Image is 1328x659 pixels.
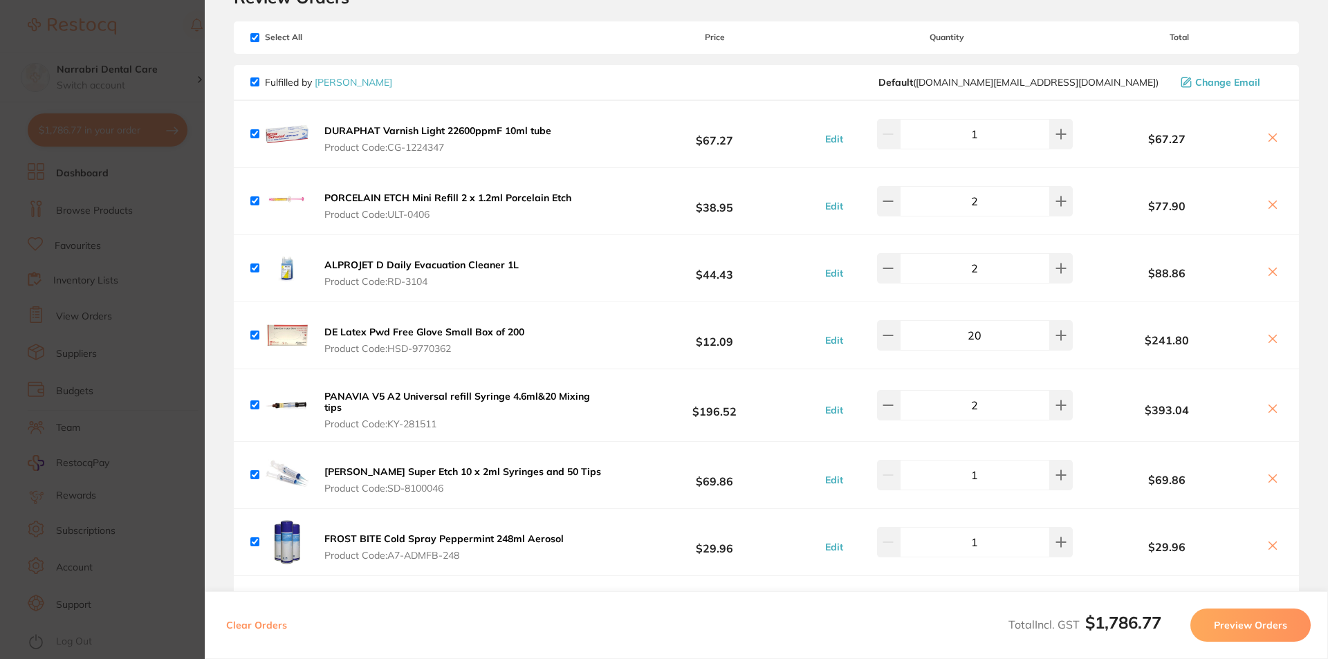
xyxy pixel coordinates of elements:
b: $67.27 [1076,133,1257,145]
span: Total [1076,33,1282,42]
button: Edit [821,404,847,416]
b: PORCELAIN ETCH Mini Refill 2 x 1.2ml Porcelain Etch [324,192,571,204]
b: $12.09 [611,322,818,348]
span: Total Incl. GST [1008,618,1161,631]
b: $44.43 [611,255,818,281]
img: MmE3Z25ieA [265,383,309,427]
button: [PERSON_NAME] Super Etch 10 x 2ml Syringes and 50 Tips Product Code:SD-8100046 [320,465,605,494]
button: Change Email [1177,76,1282,89]
img: Mm1sMHZxbA [265,246,309,290]
img: dmY1aDdrdQ [265,313,309,358]
button: Edit [821,541,847,553]
b: $29.96 [1076,541,1257,553]
button: DURAPHAT Varnish Light 22600ppmF 10ml tube Product Code:CG-1224347 [320,124,555,154]
b: $69.86 [611,463,818,488]
button: Edit [821,267,847,279]
b: PANAVIA V5 A2 Universal refill Syringe 4.6ml&20 Mixing tips [324,390,590,414]
b: DE Latex Pwd Free Glove Small Box of 200 [324,326,524,338]
span: Change Email [1195,77,1260,88]
span: Product Code: KY-281511 [324,418,607,429]
b: $69.86 [1076,474,1257,486]
b: $88.86 [1076,267,1257,279]
button: Edit [821,133,847,145]
span: Product Code: A7-ADMFB-248 [324,550,564,561]
img: emJjYXpjcA [265,179,309,223]
span: Product Code: RD-3104 [324,276,519,287]
span: Quantity [818,33,1076,42]
button: ALPROJET D Daily Evacuation Cleaner 1L Product Code:RD-3104 [320,259,523,288]
button: DE Latex Pwd Free Glove Small Box of 200 Product Code:HSD-9770362 [320,326,528,355]
button: Clear Orders [222,609,291,642]
img: c2V1YjJ2bg [265,112,309,156]
span: Product Code: HSD-9770362 [324,343,524,354]
b: FROST BITE Cold Spray Peppermint 248ml Aerosol [324,532,564,545]
b: Default [878,76,913,89]
b: $241.80 [1076,334,1257,346]
span: Select All [250,33,389,42]
button: Edit [821,200,847,212]
span: Product Code: SD-8100046 [324,483,601,494]
b: $38.95 [611,188,818,214]
button: PORCELAIN ETCH Mini Refill 2 x 1.2ml Porcelain Etch Product Code:ULT-0406 [320,192,575,221]
button: FROST BITE Cold Spray Peppermint 248ml Aerosol Product Code:A7-ADMFB-248 [320,532,568,561]
span: customer.care@henryschein.com.au [878,77,1159,88]
button: PANAVIA V5 A2 Universal refill Syringe 4.6ml&20 Mixing tips Product Code:KY-281511 [320,390,611,430]
b: $393.04 [1076,404,1257,416]
b: $1,786.77 [1085,612,1161,633]
button: Edit [821,474,847,486]
button: Edit [821,334,847,346]
b: $77.90 [1076,200,1257,212]
img: bmxmdmZuZg [265,453,309,497]
b: $29.96 [611,530,818,555]
button: Preview Orders [1190,609,1311,642]
a: [PERSON_NAME] [315,76,392,89]
img: ZG55MnU4dA [265,520,309,564]
b: ALPROJET D Daily Evacuation Cleaner 1L [324,259,519,271]
span: Product Code: CG-1224347 [324,142,551,153]
b: $196.52 [611,392,818,418]
b: [PERSON_NAME] Super Etch 10 x 2ml Syringes and 50 Tips [324,465,601,478]
b: $67.27 [611,121,818,147]
b: DURAPHAT Varnish Light 22600ppmF 10ml tube [324,124,551,137]
span: Product Code: ULT-0406 [324,209,571,220]
span: Price [611,33,818,42]
p: Fulfilled by [265,77,392,88]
